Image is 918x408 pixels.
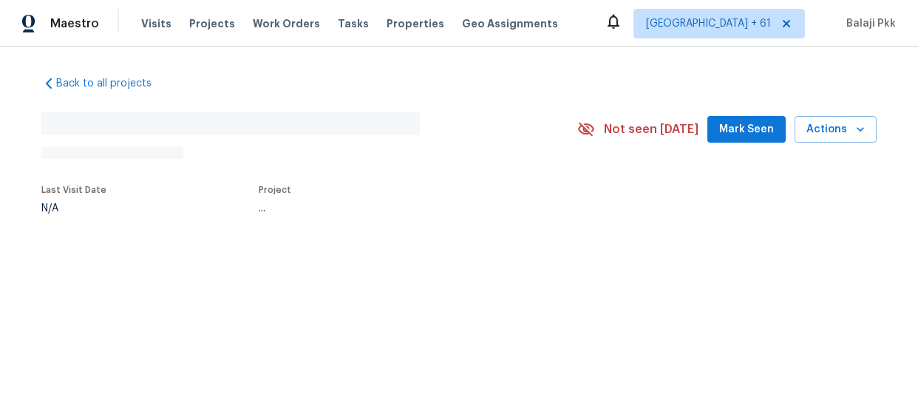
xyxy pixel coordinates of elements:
[387,16,444,31] span: Properties
[253,16,320,31] span: Work Orders
[806,120,865,139] span: Actions
[719,120,774,139] span: Mark Seen
[141,16,171,31] span: Visits
[41,186,106,194] span: Last Visit Date
[50,16,99,31] span: Maestro
[604,122,698,137] span: Not seen [DATE]
[259,203,543,214] div: ...
[462,16,558,31] span: Geo Assignments
[646,16,771,31] span: [GEOGRAPHIC_DATA] + 61
[41,76,183,91] a: Back to all projects
[707,116,786,143] button: Mark Seen
[189,16,235,31] span: Projects
[41,203,106,214] div: N/A
[840,16,896,31] span: Balaji Pkk
[795,116,877,143] button: Actions
[259,186,291,194] span: Project
[338,18,369,29] span: Tasks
